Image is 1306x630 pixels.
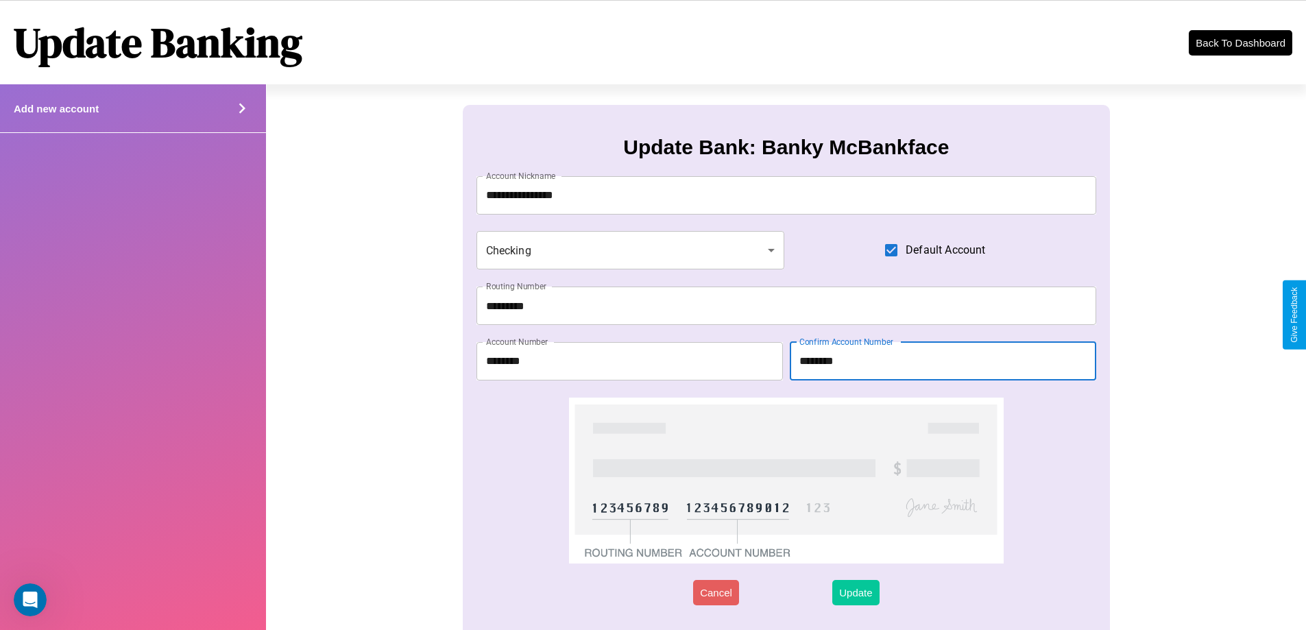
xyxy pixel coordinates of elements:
label: Account Number [486,336,548,348]
span: Default Account [906,242,985,258]
button: Back To Dashboard [1189,30,1292,56]
img: check [569,398,1003,564]
label: Account Nickname [486,170,556,182]
h3: Update Bank: Banky McBankface [623,136,949,159]
h4: Add new account [14,103,99,114]
button: Update [832,580,879,605]
h1: Update Banking [14,14,302,71]
div: Checking [476,231,785,269]
iframe: Intercom live chat [14,583,47,616]
label: Routing Number [486,280,546,292]
label: Confirm Account Number [799,336,893,348]
button: Cancel [693,580,739,605]
div: Give Feedback [1290,287,1299,343]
